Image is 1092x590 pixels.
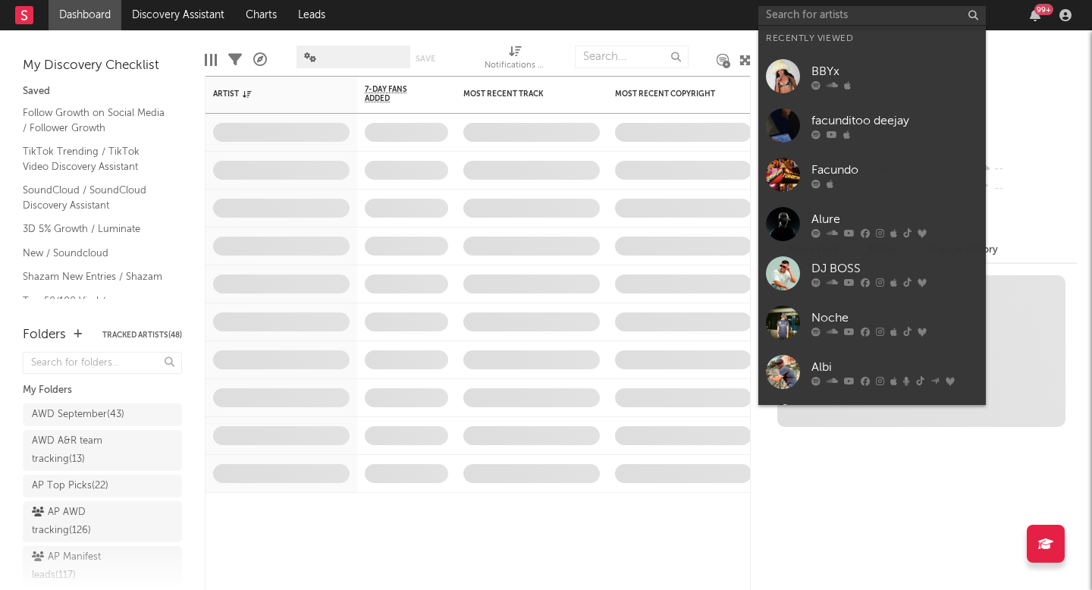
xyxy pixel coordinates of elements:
div: Alure [811,210,978,228]
a: facunditoo deejay [758,101,986,150]
button: Save [416,55,435,63]
div: AP AWD tracking ( 126 ) [32,504,139,540]
a: 3D 5% Growth / Luminate [23,221,167,237]
div: AP Manifest leads ( 117 ) [32,548,139,585]
a: New / Soundcloud [23,245,167,262]
div: Most Recent Track [463,89,577,99]
div: -- [976,159,1077,179]
a: AP AWD tracking(126) [23,501,182,542]
a: AWD September(43) [23,403,182,426]
div: Edit Columns [205,38,217,82]
a: AWD A&R team tracking(13) [23,430,182,471]
div: facunditoo deejay [811,111,978,130]
div: My Folders [23,381,182,400]
button: 99+ [1030,9,1040,21]
a: AP Top Picks(22) [23,475,182,497]
input: Search for artists [758,6,986,25]
div: AWD A&R team tracking ( 13 ) [32,432,139,469]
a: TikTok Trending / TikTok Video Discovery Assistant [23,143,167,174]
div: Notifications (Artist) [485,38,545,82]
input: Search for folders... [23,352,182,374]
a: Facundo [758,150,986,199]
div: My Discovery Checklist [23,57,182,75]
div: Facundo [811,161,978,179]
a: JKAY [758,397,986,446]
div: -- [976,179,1077,199]
div: Recently Viewed [766,30,978,48]
div: A&R Pipeline [253,38,267,82]
a: BBYx [758,52,986,101]
div: Noche [811,309,978,327]
a: Noche [758,298,986,347]
div: Filters [228,38,242,82]
a: AP Manifest leads(117) [23,546,182,587]
div: AWD September ( 43 ) [32,406,124,424]
a: Alure [758,199,986,249]
div: Most Recent Copyright [615,89,729,99]
input: Search... [575,46,689,68]
a: SoundCloud / SoundCloud Discovery Assistant [23,182,167,213]
div: BBYx [811,62,978,80]
div: Albi [811,358,978,376]
a: Follow Growth on Social Media / Follower Growth [23,105,167,136]
div: Saved [23,83,182,101]
div: AP Top Picks ( 22 ) [32,477,108,495]
span: 7-Day Fans Added [365,85,425,103]
a: Shazam New Entries / Shazam [23,268,167,285]
div: Folders [23,326,66,344]
div: 99 + [1034,4,1053,15]
a: Top 50/100 Viral / Spotify/Apple Discovery Assistant [23,293,167,339]
button: Tracked Artists(48) [102,331,182,339]
div: Notifications (Artist) [485,57,545,75]
a: Albi [758,347,986,397]
a: DJ BOSS [758,249,986,298]
div: DJ BOSS [811,259,978,278]
div: Artist [213,89,327,99]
